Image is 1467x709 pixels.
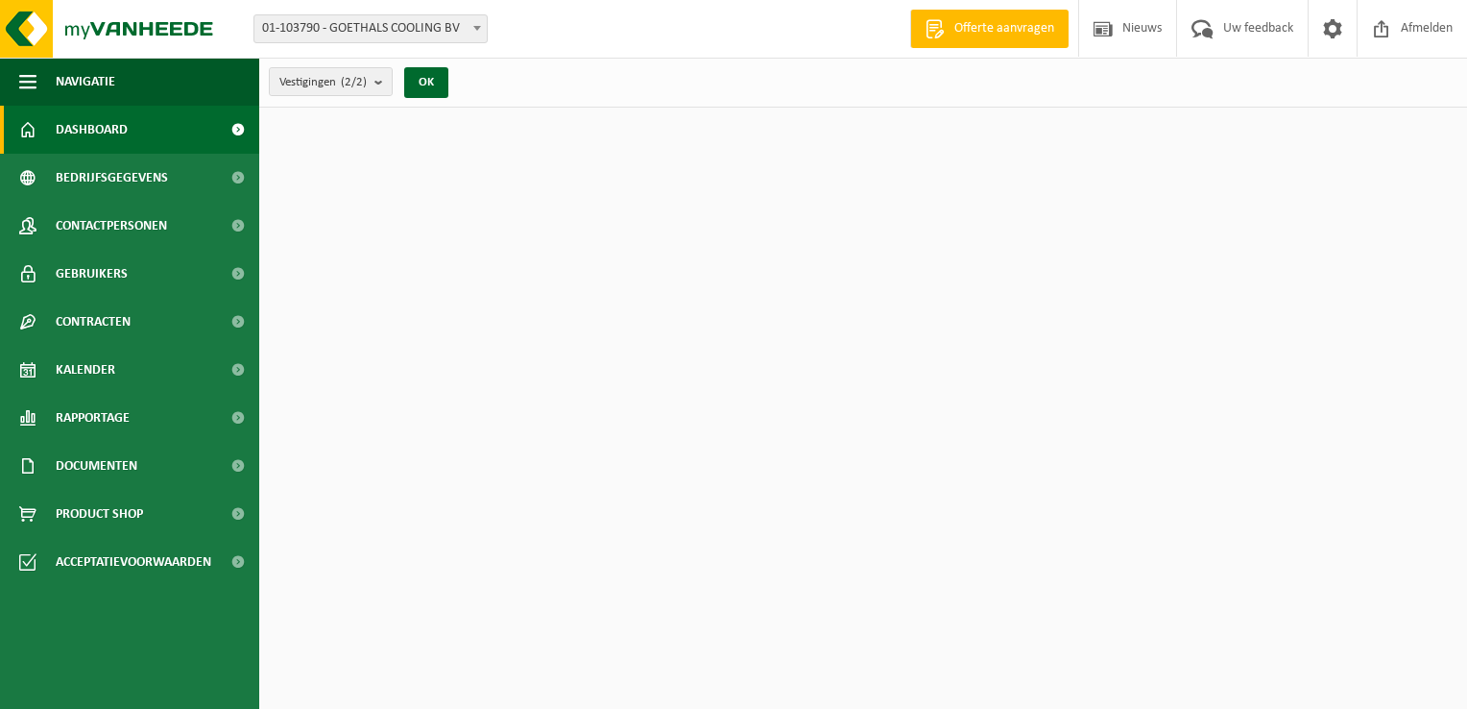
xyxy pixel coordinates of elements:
span: Product Shop [56,490,143,538]
button: OK [404,67,448,98]
span: Dashboard [56,106,128,154]
span: Navigatie [56,58,115,106]
a: Offerte aanvragen [910,10,1069,48]
span: Kalender [56,346,115,394]
span: Acceptatievoorwaarden [56,538,211,586]
span: Contactpersonen [56,202,167,250]
span: Bedrijfsgegevens [56,154,168,202]
span: Contracten [56,298,131,346]
span: Vestigingen [279,68,367,97]
span: Gebruikers [56,250,128,298]
span: Documenten [56,442,137,490]
span: 01-103790 - GOETHALS COOLING BV [253,14,488,43]
span: Rapportage [56,394,130,442]
span: 01-103790 - GOETHALS COOLING BV [254,15,487,42]
span: Offerte aanvragen [950,19,1059,38]
count: (2/2) [341,76,367,88]
button: Vestigingen(2/2) [269,67,393,96]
